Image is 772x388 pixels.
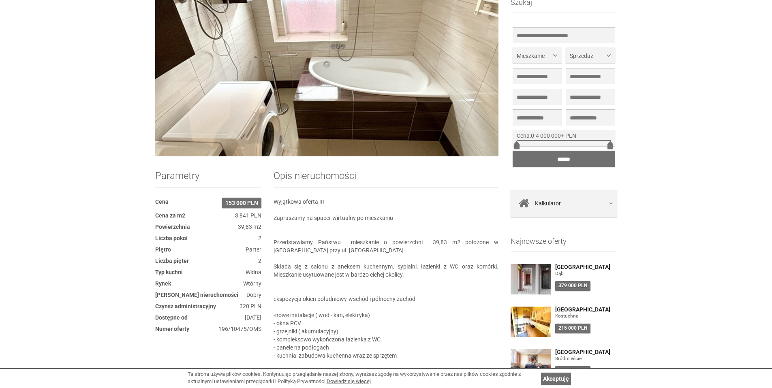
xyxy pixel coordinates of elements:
dd: [DATE] [155,313,261,322]
dt: Powierzchnia [155,223,190,231]
div: Ta strona używa plików cookies. Kontynuując przeglądanie naszej strony, wyrażasz zgodę na wykorzy... [188,371,537,386]
h3: Najnowsze oferty [511,237,617,252]
h2: Parametry [155,171,261,188]
dd: Parter [155,245,261,254]
dd: Widna [155,268,261,276]
dt: Czynsz administracyjny [155,302,216,310]
span: 4 000 000+ PLN [536,132,576,139]
button: Mieszkanie [513,47,562,64]
div: - [513,130,615,146]
dd: Wtórny [155,279,261,288]
h2: Opis nieruchomości [274,171,498,188]
dd: 39,83 m2 [155,223,261,231]
span: Cena: [517,132,531,139]
dd: 2 [155,234,261,242]
dt: Liczba pięter [155,257,189,265]
a: Dowiedz się więcej [327,378,371,384]
dt: Cena [155,198,169,206]
span: 0 [531,132,534,139]
a: [GEOGRAPHIC_DATA] [555,349,617,355]
a: [GEOGRAPHIC_DATA] [555,307,617,313]
span: Kalkulator [535,198,561,209]
dt: Rynek [155,279,171,288]
dt: [PERSON_NAME] nieruchomości [155,291,238,299]
dd: 2 [155,257,261,265]
figure: Śródmieście [555,355,617,362]
figure: Dąb [555,270,617,277]
span: Sprzedaż [570,52,605,60]
dt: Dostępne od [155,313,188,322]
dt: Liczba pokoi [155,234,188,242]
dt: Typ kuchni [155,268,183,276]
a: [GEOGRAPHIC_DATA] [555,264,617,270]
button: Sprzedaż [566,47,615,64]
dt: Cena za m2 [155,211,185,220]
dd: 3 841 PLN [155,211,261,220]
dt: Piętro [155,245,171,254]
a: Akceptuję [541,373,571,385]
span: Mieszkanie [517,52,552,60]
div: 215 000 PLN [555,324,590,333]
span: 153 000 PLN [222,198,261,208]
dt: Numer oferty [155,325,189,333]
figure: Kostuchna [555,313,617,320]
dd: 196/10475/OMS [155,325,261,333]
div: 379 000 PLN [555,281,590,290]
div: 430 000 PLN [555,366,590,375]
